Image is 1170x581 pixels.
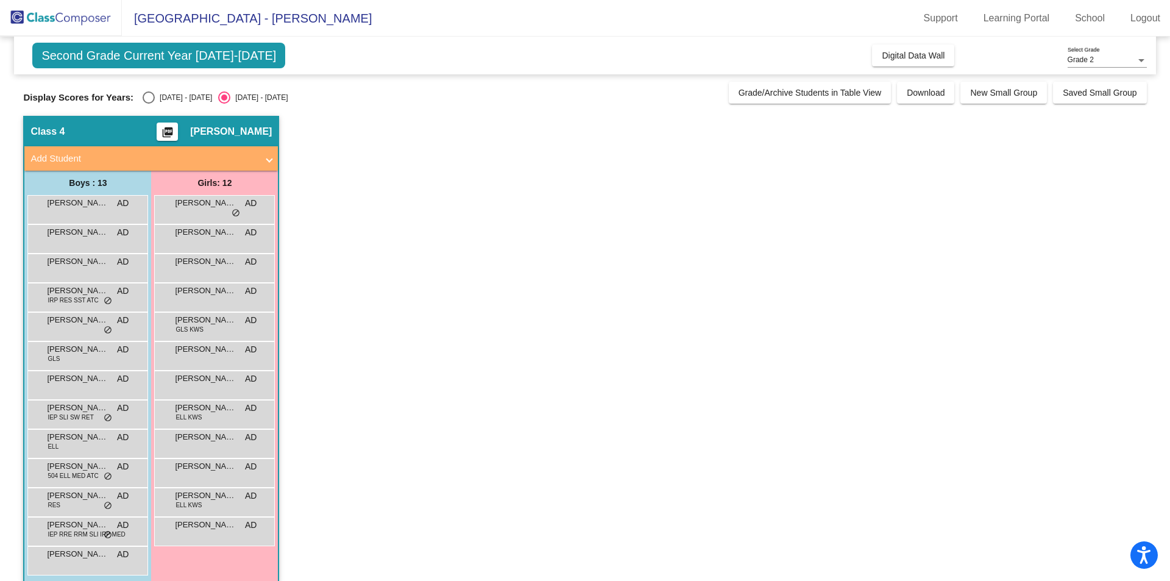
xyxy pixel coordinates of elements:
[47,343,108,355] span: [PERSON_NAME]
[175,402,236,414] span: [PERSON_NAME]
[47,372,108,385] span: [PERSON_NAME]
[151,171,278,195] div: Girls: 12
[117,548,129,561] span: AD
[245,431,257,444] span: AD
[245,197,257,210] span: AD
[157,123,178,141] button: Print Students Details
[117,255,129,268] span: AD
[122,9,372,28] span: [GEOGRAPHIC_DATA] - [PERSON_NAME]
[104,501,112,511] span: do_not_disturb_alt
[47,402,108,414] span: [PERSON_NAME]
[175,343,236,355] span: [PERSON_NAME]
[970,88,1037,98] span: New Small Group
[104,296,112,306] span: do_not_disturb_alt
[245,285,257,298] span: AD
[175,413,202,422] span: ELL KWS
[117,431,129,444] span: AD
[1065,9,1115,28] a: School
[48,354,60,363] span: GLS
[117,285,129,298] span: AD
[48,501,60,510] span: RES
[872,45,954,66] button: Digital Data Wall
[104,413,112,423] span: do_not_disturb_alt
[47,285,108,297] span: [PERSON_NAME]
[1063,88,1136,98] span: Saved Small Group
[24,171,151,195] div: Boys : 13
[47,519,108,531] span: [PERSON_NAME]
[47,314,108,326] span: [PERSON_NAME]
[104,530,112,540] span: do_not_disturb_alt
[23,92,133,103] span: Display Scores for Years:
[48,413,93,422] span: IEP SLI SW RET
[190,126,272,138] span: [PERSON_NAME]
[175,501,202,510] span: ELL KWS
[48,296,98,305] span: IRP RES SST ATC
[47,460,108,472] span: [PERSON_NAME]
[117,519,129,532] span: AD
[960,82,1047,104] button: New Small Group
[47,548,108,560] span: [PERSON_NAME]
[175,226,236,238] span: [PERSON_NAME]
[117,490,129,502] span: AD
[245,372,257,385] span: AD
[1068,55,1094,64] span: Grade 2
[175,314,236,326] span: [PERSON_NAME]
[1121,9,1170,28] a: Logout
[245,226,257,239] span: AD
[175,460,236,472] span: [PERSON_NAME]
[739,88,882,98] span: Grade/Archive Students in Table View
[245,519,257,532] span: AD
[30,152,257,166] mat-panel-title: Add Student
[974,9,1060,28] a: Learning Portal
[143,91,288,104] mat-radio-group: Select an option
[914,9,968,28] a: Support
[1053,82,1146,104] button: Saved Small Group
[175,255,236,268] span: [PERSON_NAME]
[47,255,108,268] span: [PERSON_NAME]
[232,209,240,218] span: do_not_disturb_alt
[175,197,236,209] span: [PERSON_NAME]
[47,490,108,502] span: [PERSON_NAME]
[175,372,236,385] span: [PERSON_NAME]
[117,372,129,385] span: AD
[30,126,65,138] span: Class 4
[245,255,257,268] span: AD
[104,326,112,335] span: do_not_disturb_alt
[245,460,257,473] span: AD
[48,530,125,539] span: IEP RRE RRM SLI IRP MED
[175,431,236,443] span: [PERSON_NAME]
[117,343,129,356] span: AD
[32,43,285,68] span: Second Grade Current Year [DATE]-[DATE]
[47,431,108,443] span: [PERSON_NAME]
[882,51,945,60] span: Digital Data Wall
[104,472,112,482] span: do_not_disturb_alt
[175,325,204,334] span: GLS KWS
[729,82,892,104] button: Grade/Archive Students in Table View
[117,226,129,239] span: AD
[897,82,954,104] button: Download
[48,471,98,480] span: 504 ELL MED ATC
[245,343,257,356] span: AD
[230,92,288,103] div: [DATE] - [DATE]
[48,442,58,451] span: ELL
[245,402,257,415] span: AD
[175,519,236,531] span: [PERSON_NAME]
[47,197,108,209] span: [PERSON_NAME]
[245,314,257,327] span: AD
[47,226,108,238] span: [PERSON_NAME]
[117,314,129,327] span: AD
[24,146,278,171] mat-expansion-panel-header: Add Student
[155,92,212,103] div: [DATE] - [DATE]
[160,126,175,143] mat-icon: picture_as_pdf
[245,490,257,502] span: AD
[117,460,129,473] span: AD
[117,197,129,210] span: AD
[907,88,945,98] span: Download
[175,285,236,297] span: [PERSON_NAME]
[117,402,129,415] span: AD
[175,490,236,502] span: [PERSON_NAME]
